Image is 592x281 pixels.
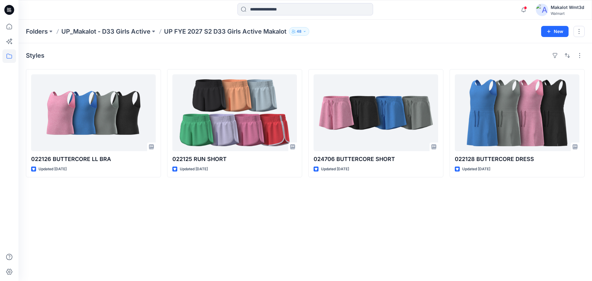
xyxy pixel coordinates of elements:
p: 48 [297,28,302,35]
button: New [541,26,569,37]
div: Walmart [551,11,584,16]
p: 022125 RUN SHORT [172,155,297,163]
p: 024706 BUTTERCORE SHORT [314,155,438,163]
img: avatar [536,4,548,16]
a: Folders [26,27,48,36]
p: 022126 BUTTERCORE LL BRA [31,155,156,163]
p: Updated [DATE] [321,166,349,172]
h4: Styles [26,52,44,59]
p: Updated [DATE] [462,166,490,172]
a: 022125 RUN SHORT [172,74,297,151]
a: UP_Makalot - D33 Girls Active [61,27,150,36]
p: Updated [DATE] [180,166,208,172]
button: 48 [289,27,309,36]
a: 024706 BUTTERCORE SHORT [314,74,438,151]
p: UP FYE 2027 S2 D33 Girls Active Makalot [164,27,286,36]
div: Makalot Wmt3d [551,4,584,11]
a: 022126 BUTTERCORE LL BRA [31,74,156,151]
p: Updated [DATE] [39,166,67,172]
p: 022128 BUTTERCORE DRESS [455,155,579,163]
a: 022128 BUTTERCORE DRESS [455,74,579,151]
